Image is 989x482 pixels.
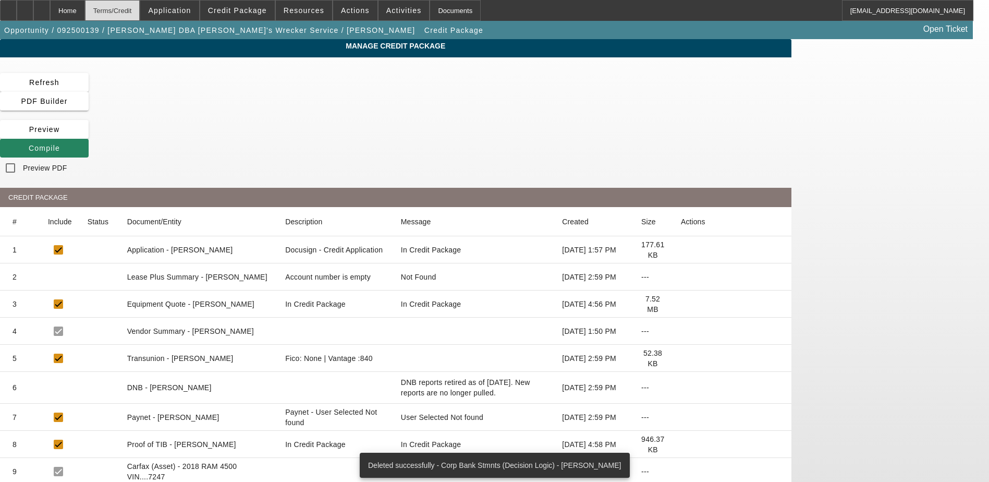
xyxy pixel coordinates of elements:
[277,404,396,431] mat-cell: Paynet - User Selected Not found
[378,1,430,20] button: Activities
[633,345,673,372] mat-cell: 52.38 KB
[277,318,396,345] mat-cell: null
[554,236,633,263] mat-cell: [DATE] 1:57 PM
[396,431,554,458] mat-cell: In Credit Package
[554,263,633,291] mat-cell: [DATE] 2:59 PM
[333,1,377,20] button: Actions
[21,97,67,105] span: PDF Builder
[8,42,784,50] span: Manage Credit Package
[119,291,277,318] mat-cell: Equipment Quote - [PERSON_NAME]
[200,1,275,20] button: Credit Package
[396,263,554,291] mat-cell: Not Found
[277,236,396,263] mat-cell: Docusign - Credit Application
[29,144,60,152] span: Compile
[633,318,673,345] mat-cell: ---
[396,291,554,318] mat-cell: In Credit Package
[277,263,396,291] mat-cell: Account number is empty
[119,263,277,291] mat-cell: Lease Plus Summary - [PERSON_NAME]
[119,207,277,236] mat-header-cell: Document/Entity
[633,207,673,236] mat-header-cell: Size
[119,431,277,458] mat-cell: Proof of TIB - [PERSON_NAME]
[284,6,324,15] span: Resources
[29,78,59,87] span: Refresh
[277,345,396,372] mat-cell: Fico: None | Vantage :840
[277,431,396,458] mat-cell: In Credit Package
[277,207,396,236] mat-header-cell: Description
[29,125,60,134] span: Preview
[554,431,633,458] mat-cell: [DATE] 4:58 PM
[386,6,422,15] span: Activities
[633,236,673,263] mat-cell: 177.61 KB
[396,318,554,345] mat-cell: null
[119,372,277,404] mat-cell: DNB - [PERSON_NAME]
[341,6,370,15] span: Actions
[119,404,277,431] mat-cell: Paynet - [PERSON_NAME]
[79,207,119,236] mat-header-cell: Status
[633,372,673,404] mat-cell: ---
[40,207,79,236] mat-header-cell: Include
[119,318,277,345] mat-cell: Vendor Summary - [PERSON_NAME]
[276,1,332,20] button: Resources
[21,163,67,173] label: Preview PDF
[554,345,633,372] mat-cell: [DATE] 2:59 PM
[673,207,791,236] mat-header-cell: Actions
[360,453,626,478] div: Deleted successfully - Corp Bank Stmnts (Decision Logic) - [PERSON_NAME]
[422,21,486,40] button: Credit Package
[119,236,277,263] mat-cell: Application - [PERSON_NAME]
[119,345,277,372] mat-cell: Transunion - [PERSON_NAME]
[633,263,673,291] mat-cell: ---
[554,404,633,431] mat-cell: [DATE] 2:59 PM
[554,207,633,236] mat-header-cell: Created
[554,291,633,318] mat-cell: [DATE] 4:56 PM
[4,26,415,34] span: Opportunity / 092500139 / [PERSON_NAME] DBA [PERSON_NAME]'s Wrecker Service / [PERSON_NAME]
[396,207,554,236] mat-header-cell: Message
[633,431,673,458] mat-cell: 946.37 KB
[633,291,673,318] mat-cell: 7.52 MB
[277,291,396,318] mat-cell: In Credit Package
[396,404,554,431] mat-cell: User Selected Not found
[396,236,554,263] mat-cell: In Credit Package
[554,372,633,404] mat-cell: [DATE] 2:59 PM
[424,26,483,34] span: Credit Package
[396,372,554,404] mat-cell: DNB reports retired as of June 26, 2025. New reports are no longer pulled.
[140,1,199,20] button: Application
[148,6,191,15] span: Application
[633,404,673,431] mat-cell: ---
[919,20,972,38] a: Open Ticket
[554,318,633,345] mat-cell: [DATE] 1:50 PM
[208,6,267,15] span: Credit Package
